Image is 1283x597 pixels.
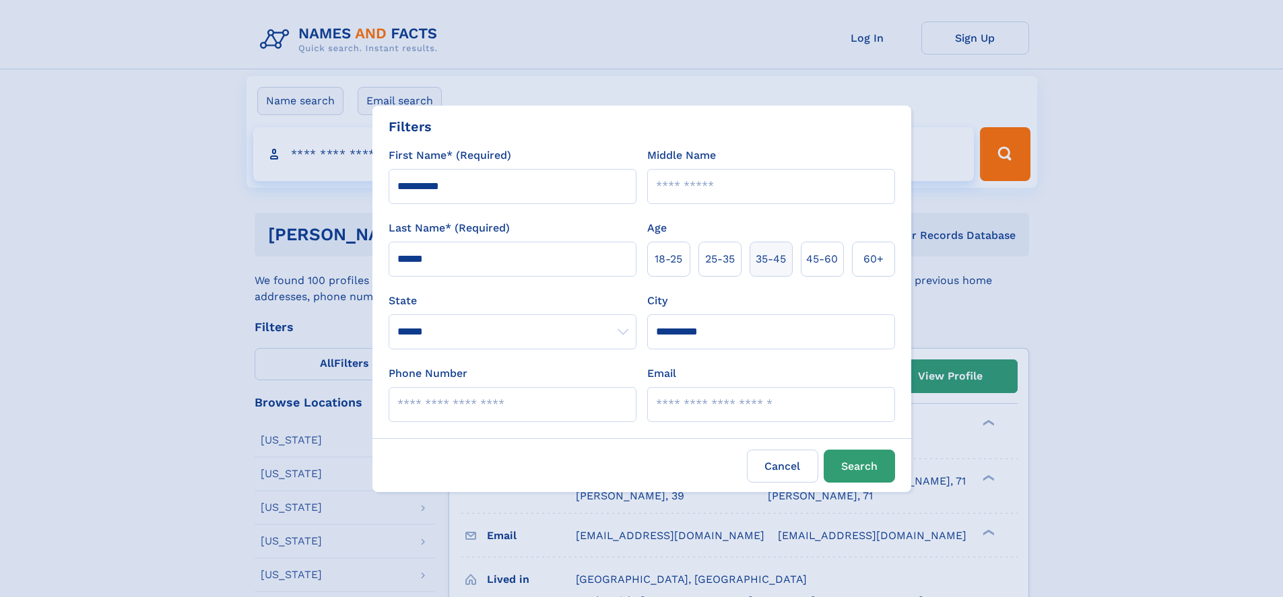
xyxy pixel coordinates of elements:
label: Middle Name [647,147,716,164]
span: 18‑25 [655,251,682,267]
label: Cancel [747,450,818,483]
label: First Name* (Required) [389,147,511,164]
label: Email [647,365,676,382]
span: 25‑35 [705,251,735,267]
button: Search [824,450,895,483]
span: 60+ [863,251,884,267]
label: City [647,293,667,309]
span: 45‑60 [806,251,838,267]
label: Age [647,220,667,236]
label: State [389,293,636,309]
label: Phone Number [389,365,467,382]
label: Last Name* (Required) [389,220,510,236]
span: 35‑45 [756,251,786,267]
div: Filters [389,116,432,137]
